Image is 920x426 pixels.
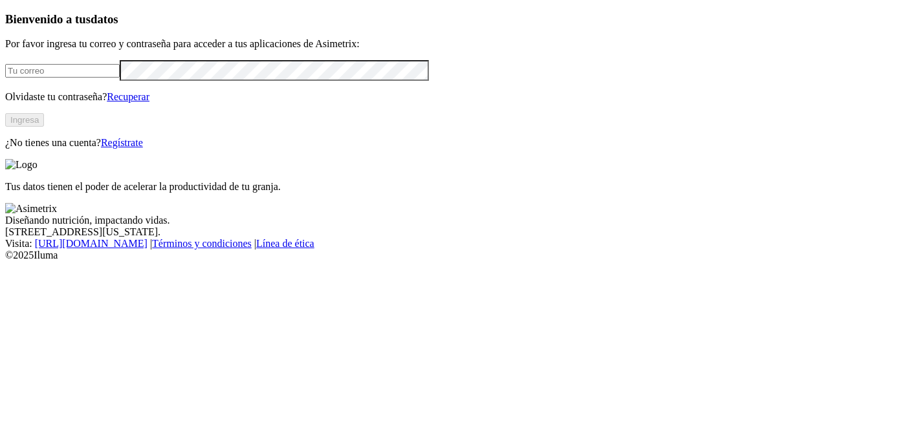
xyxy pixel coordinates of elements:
[5,203,57,215] img: Asimetrix
[256,238,314,249] a: Línea de ética
[5,64,120,78] input: Tu correo
[5,12,915,27] h3: Bienvenido a tus
[91,12,118,26] span: datos
[5,38,915,50] p: Por favor ingresa tu correo y contraseña para acceder a tus aplicaciones de Asimetrix:
[5,215,915,226] div: Diseñando nutrición, impactando vidas.
[5,113,44,127] button: Ingresa
[5,226,915,238] div: [STREET_ADDRESS][US_STATE].
[5,91,915,103] p: Olvidaste tu contraseña?
[35,238,148,249] a: [URL][DOMAIN_NAME]
[5,137,915,149] p: ¿No tienes una cuenta?
[5,250,915,261] div: © 2025 Iluma
[107,91,149,102] a: Recuperar
[5,181,915,193] p: Tus datos tienen el poder de acelerar la productividad de tu granja.
[152,238,252,249] a: Términos y condiciones
[5,159,38,171] img: Logo
[101,137,143,148] a: Regístrate
[5,238,915,250] div: Visita : | |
